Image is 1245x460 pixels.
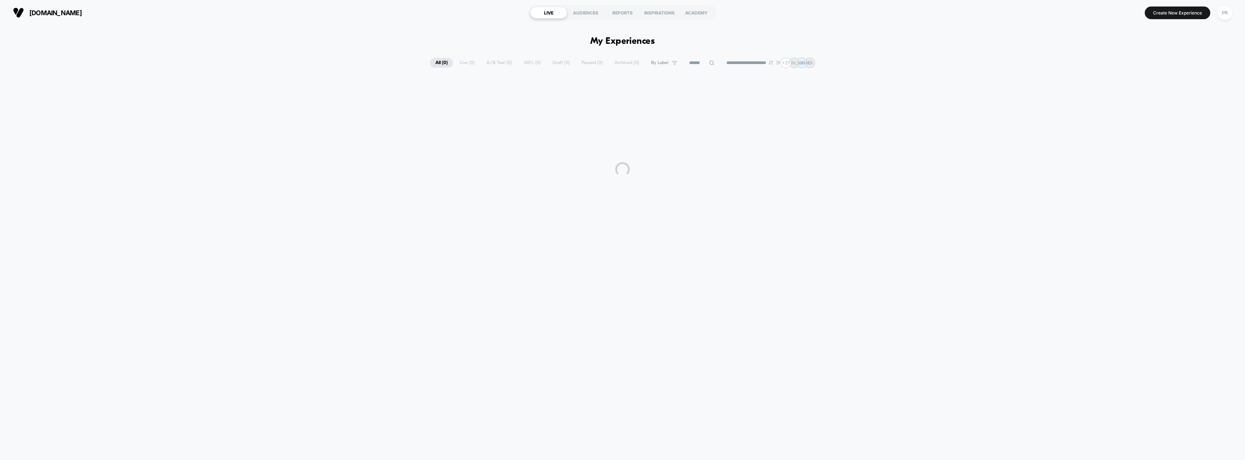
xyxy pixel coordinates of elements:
div: PR [1218,6,1232,20]
div: INSPIRATIONS [641,7,678,18]
span: [DOMAIN_NAME] [29,9,82,17]
button: [DOMAIN_NAME] [11,7,84,18]
div: AUDIENCES [567,7,604,18]
div: + 27 [781,58,791,68]
div: ACADEMY [678,7,715,18]
div: LIVE [530,7,567,18]
button: PR [1216,5,1234,20]
img: end [769,60,773,65]
div: REPORTS [604,7,641,18]
p: [PERSON_NAME] [776,60,811,66]
img: Visually logo [13,7,24,18]
button: Create New Experience [1145,7,1210,19]
h1: My Experiences [590,36,655,47]
span: By Label [651,60,668,66]
span: All ( 0 ) [430,58,453,68]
